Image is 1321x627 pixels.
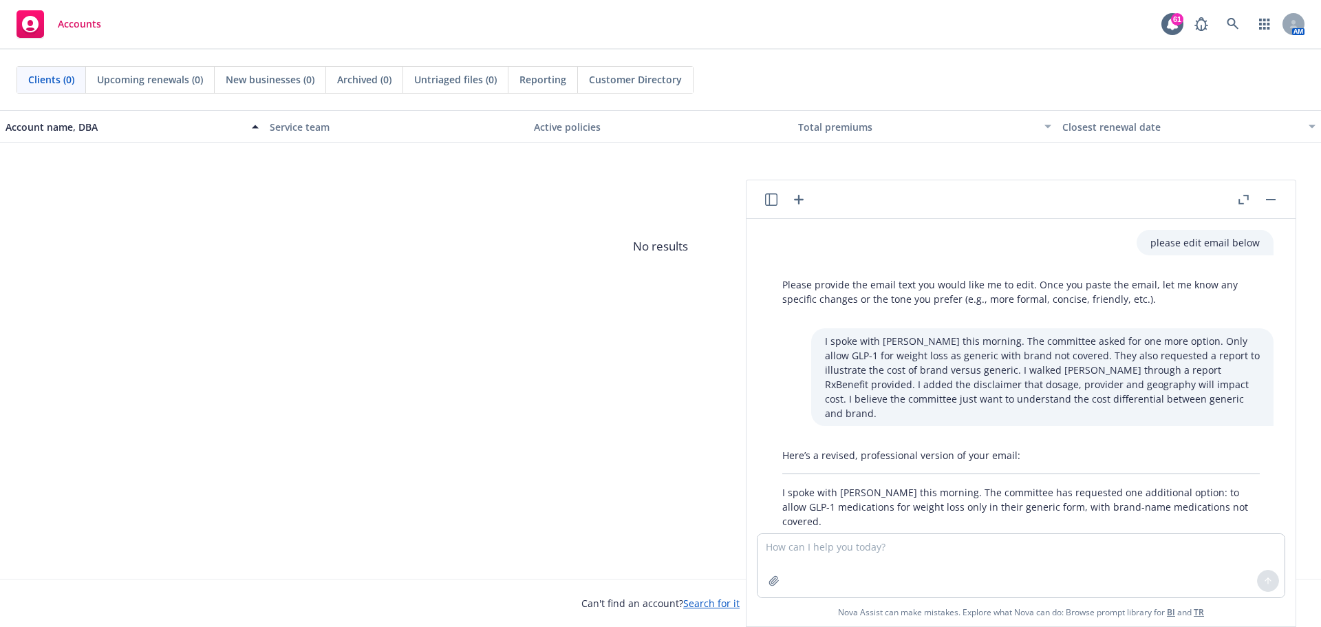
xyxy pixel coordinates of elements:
[581,596,740,610] span: Can't find an account?
[1171,13,1183,25] div: 61
[1219,10,1247,38] a: Search
[1062,120,1300,134] div: Closest renewal date
[1167,606,1175,618] a: BI
[11,5,107,43] a: Accounts
[337,72,391,87] span: Archived (0)
[1251,10,1278,38] a: Switch app
[782,277,1260,306] p: Please provide the email text you would like me to edit. Once you paste the email, let me know an...
[782,448,1260,463] p: Here’s a revised, professional version of your email:
[798,120,1036,134] div: Total premiums
[793,110,1057,143] button: Total premiums
[782,485,1260,529] p: I spoke with [PERSON_NAME] this morning. The committee has requested one additional option: to al...
[519,72,566,87] span: Reporting
[1188,10,1215,38] a: Report a Bug
[683,597,740,610] a: Search for it
[226,72,314,87] span: New businesses (0)
[264,110,528,143] button: Service team
[825,334,1260,421] p: I spoke with [PERSON_NAME] this morning. The committee asked for one more option. Only allow GLP-...
[1057,110,1321,143] button: Closest renewal date
[97,72,203,87] span: Upcoming renewals (0)
[752,598,1290,626] span: Nova Assist can make mistakes. Explore what Nova can do: Browse prompt library for and
[58,19,101,30] span: Accounts
[589,72,682,87] span: Customer Directory
[270,120,523,134] div: Service team
[1150,235,1260,250] p: please edit email below
[1194,606,1204,618] a: TR
[414,72,497,87] span: Untriaged files (0)
[6,120,244,134] div: Account name, DBA
[534,120,787,134] div: Active policies
[528,110,793,143] button: Active policies
[28,72,74,87] span: Clients (0)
